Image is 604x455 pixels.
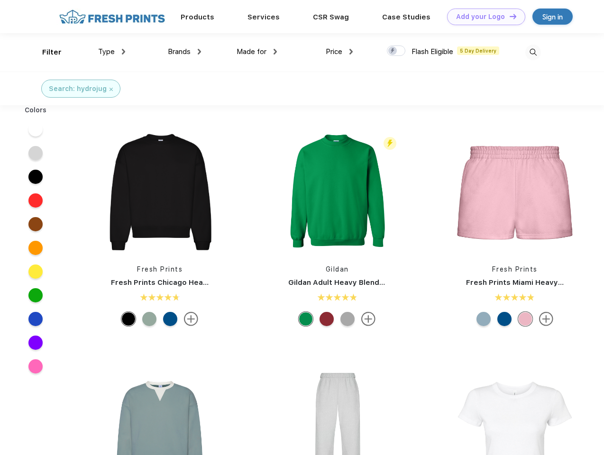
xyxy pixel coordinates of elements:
[168,47,191,56] span: Brands
[142,312,156,326] div: Sage Green mto
[492,265,538,273] a: Fresh Prints
[110,88,113,91] img: filter_cancel.svg
[56,9,168,25] img: fo%20logo%202.webp
[457,46,499,55] span: 5 Day Delivery
[412,47,453,56] span: Flash Eligible
[384,137,396,150] img: flash_active_toggle.svg
[42,47,62,58] div: Filter
[274,129,400,255] img: func=resize&h=266
[163,312,177,326] div: Royal Blue mto
[326,47,342,56] span: Price
[137,265,183,273] a: Fresh Prints
[349,49,353,55] img: dropdown.png
[518,312,532,326] div: Pink mto
[274,49,277,55] img: dropdown.png
[49,84,107,94] div: Search: hydrojug
[497,312,512,326] div: Royal Blue mto
[456,13,505,21] div: Add your Logo
[181,13,214,21] a: Products
[510,14,516,19] img: DT
[361,312,375,326] img: more.svg
[198,49,201,55] img: dropdown.png
[452,129,578,255] img: func=resize&h=266
[111,278,275,287] a: Fresh Prints Chicago Heavyweight Crewneck
[288,278,492,287] a: Gildan Adult Heavy Blend Adult 8 Oz. 50/50 Fleece Crew
[320,312,334,326] div: Hth Spt Scrlt Rd
[237,47,266,56] span: Made for
[121,312,136,326] div: Black
[525,45,541,60] img: desktop_search.svg
[98,47,115,56] span: Type
[542,11,563,22] div: Sign in
[340,312,355,326] div: Sport Grey
[97,129,223,255] img: func=resize&h=266
[539,312,553,326] img: more.svg
[122,49,125,55] img: dropdown.png
[299,312,313,326] div: Irish Green
[184,312,198,326] img: more.svg
[18,105,54,115] div: Colors
[532,9,573,25] a: Sign in
[476,312,491,326] div: Slate Blue mto
[326,265,349,273] a: Gildan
